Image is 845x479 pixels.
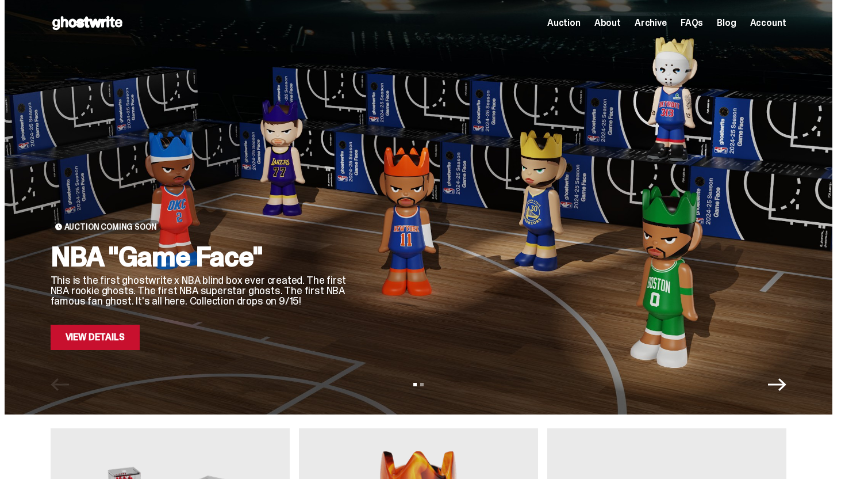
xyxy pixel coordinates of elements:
[717,18,736,28] a: Blog
[51,325,140,350] a: View Details
[750,18,786,28] a: Account
[64,222,157,231] span: Auction Coming Soon
[635,18,667,28] a: Archive
[594,18,621,28] a: About
[51,243,349,271] h2: NBA "Game Face"
[51,275,349,306] p: This is the first ghostwrite x NBA blind box ever created. The first NBA rookie ghosts. The first...
[547,18,581,28] a: Auction
[413,383,417,386] button: View slide 1
[420,383,424,386] button: View slide 2
[681,18,703,28] a: FAQs
[768,375,786,394] button: Next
